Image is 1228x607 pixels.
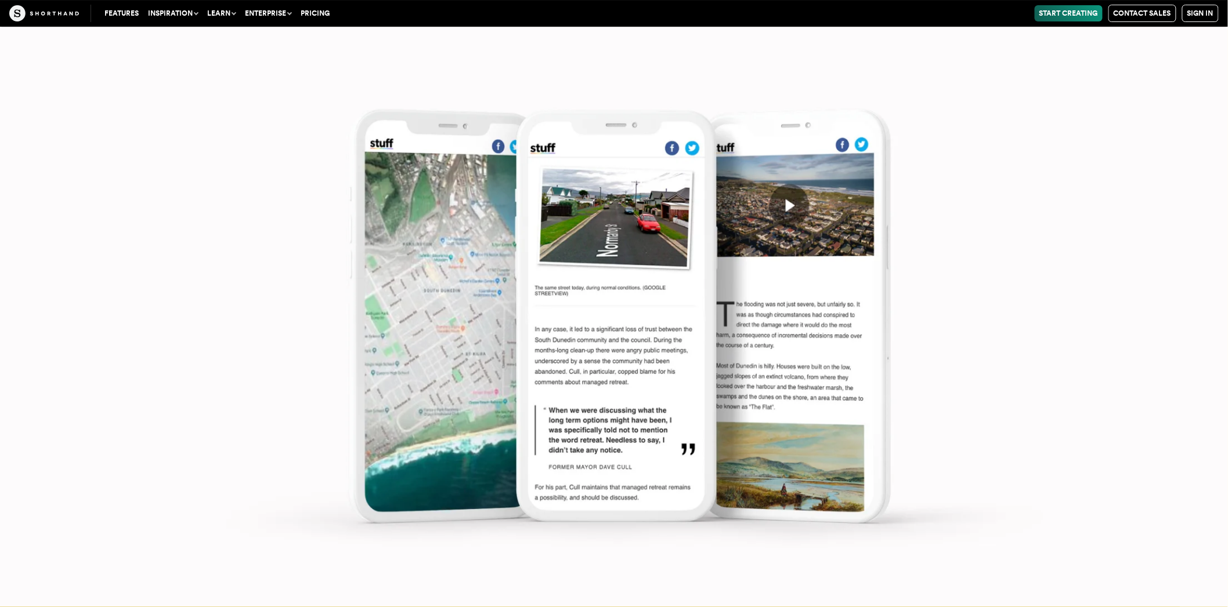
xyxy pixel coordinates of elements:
a: Sign in [1182,5,1219,22]
button: Learn [203,5,240,21]
a: Features [100,5,143,21]
button: Enterprise [240,5,296,21]
a: Contact Sales [1108,5,1176,22]
a: Pricing [296,5,334,21]
img: The Craft [9,5,79,21]
button: Inspiration [143,5,203,21]
a: Start Creating [1035,5,1103,21]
